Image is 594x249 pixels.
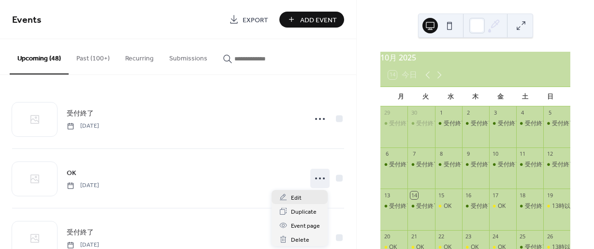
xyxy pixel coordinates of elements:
[444,161,467,169] div: 受付終了
[552,119,575,128] div: 受付終了
[383,233,391,240] div: 20
[10,39,69,74] button: Upcoming (48)
[546,109,553,117] div: 5
[513,87,538,106] div: 土
[67,109,94,119] span: 受付終了
[222,12,275,28] a: Export
[416,202,439,210] div: 受付終了
[492,191,499,199] div: 17
[380,52,570,63] div: 10月 2025
[519,233,526,240] div: 25
[291,235,309,245] span: Delete
[389,202,412,210] div: 受付終了
[444,202,451,210] div: OK
[438,87,463,106] div: 水
[438,150,445,158] div: 8
[435,202,462,210] div: OK
[546,150,553,158] div: 12
[471,161,494,169] div: 受付終了
[489,202,516,210] div: OK
[389,161,412,169] div: 受付終了
[435,161,462,169] div: 受付終了
[410,150,418,158] div: 7
[519,109,526,117] div: 4
[465,191,472,199] div: 16
[67,227,94,238] a: 受付終了
[383,191,391,199] div: 13
[525,161,548,169] div: 受付終了
[492,233,499,240] div: 24
[537,87,563,106] div: 日
[489,161,516,169] div: 受付終了
[388,87,413,106] div: 月
[407,119,435,128] div: 受付終了
[161,39,215,73] button: Submissions
[416,161,439,169] div: 受付終了
[516,119,543,128] div: 受付終了
[435,119,462,128] div: 受付終了
[279,12,344,28] button: Add Event
[552,202,584,210] div: 13時以降OK
[67,228,94,238] span: 受付終了
[546,233,553,240] div: 26
[416,119,439,128] div: 受付終了
[67,122,99,131] span: [DATE]
[471,119,494,128] div: 受付終了
[300,15,337,25] span: Add Event
[380,119,407,128] div: 受付終了
[383,150,391,158] div: 6
[380,202,407,210] div: 受付終了
[413,87,438,106] div: 火
[407,161,435,169] div: 受付終了
[525,119,548,128] div: 受付終了
[291,193,302,203] span: Edit
[410,191,418,199] div: 14
[525,202,548,210] div: 受付終了
[407,202,435,210] div: 受付終了
[465,233,472,240] div: 23
[380,161,407,169] div: 受付終了
[465,150,472,158] div: 9
[492,150,499,158] div: 10
[519,191,526,199] div: 18
[410,109,418,117] div: 30
[67,167,76,178] a: OK
[383,109,391,117] div: 29
[543,202,570,210] div: 13時以降OK
[516,161,543,169] div: 受付終了
[516,202,543,210] div: 受付終了
[463,87,488,106] div: 木
[389,119,412,128] div: 受付終了
[471,202,494,210] div: 受付終了
[69,39,117,73] button: Past (100+)
[462,119,489,128] div: 受付終了
[462,202,489,210] div: 受付終了
[243,15,268,25] span: Export
[465,109,472,117] div: 2
[498,161,521,169] div: 受付終了
[438,109,445,117] div: 1
[117,39,161,73] button: Recurring
[438,191,445,199] div: 15
[291,207,317,217] span: Duplicate
[462,161,489,169] div: 受付終了
[67,181,99,190] span: [DATE]
[488,87,513,106] div: 金
[291,221,320,231] span: Event page
[543,161,570,169] div: 受付終了
[410,233,418,240] div: 21
[498,202,506,210] div: OK
[67,108,94,119] a: 受付終了
[12,11,42,29] span: Events
[552,161,575,169] div: 受付終了
[438,233,445,240] div: 22
[489,119,516,128] div: 受付終了
[543,119,570,128] div: 受付終了
[67,168,76,178] span: OK
[444,119,467,128] div: 受付終了
[492,109,499,117] div: 3
[519,150,526,158] div: 11
[546,191,553,199] div: 19
[498,119,521,128] div: 受付終了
